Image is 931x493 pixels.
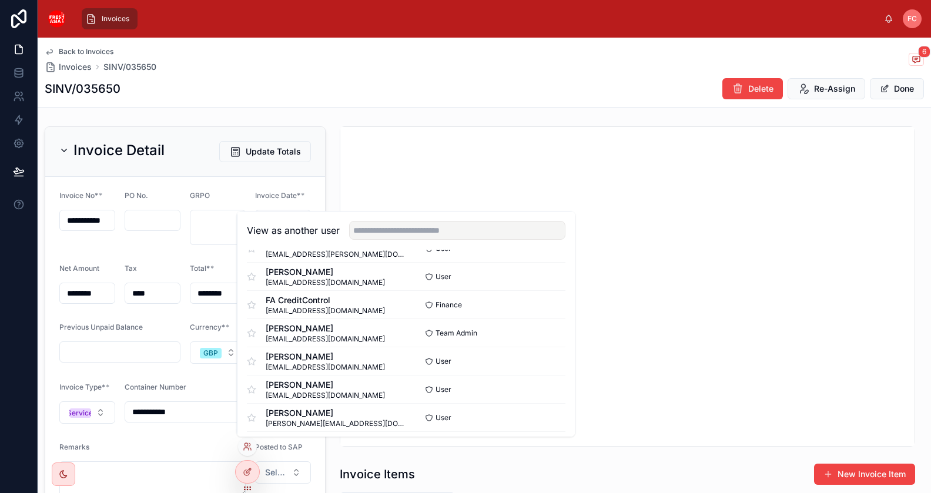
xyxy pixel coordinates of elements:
span: User [436,413,451,422]
span: Delete [748,83,773,95]
span: [PERSON_NAME] [266,266,385,278]
iframe: pdf-iframe [340,127,915,446]
span: [EMAIL_ADDRESS][DOMAIN_NAME] [266,363,385,372]
a: Back to Invoices [45,47,113,56]
span: PD Warehouse [266,435,385,447]
div: scrollable content [76,6,884,32]
button: Delete [722,78,783,99]
span: Invoices [59,61,92,73]
button: Done [870,78,924,99]
span: [EMAIL_ADDRESS][DOMAIN_NAME] [266,278,385,287]
h2: Invoice Detail [73,141,165,160]
span: Re-Assign [814,83,855,95]
button: Select Button [255,461,311,484]
span: User [436,272,451,281]
span: Container Number [125,383,186,391]
button: New Invoice Item [814,464,915,485]
img: App logo [47,9,66,28]
span: Invoice No* [59,191,98,200]
span: Back to Invoices [59,47,113,56]
span: Invoice Type* [59,383,105,391]
button: 6 [909,53,924,68]
span: [EMAIL_ADDRESS][PERSON_NAME][DOMAIN_NAME] [266,250,406,259]
span: Total* [190,264,210,273]
span: [EMAIL_ADDRESS][DOMAIN_NAME] [266,334,385,344]
button: Update Totals [219,141,311,162]
span: [PERSON_NAME] [266,351,385,363]
span: Tax [125,264,137,273]
span: 6 [918,46,930,58]
button: Select Button [190,341,246,364]
span: User [436,385,451,394]
span: [EMAIL_ADDRESS][DOMAIN_NAME] [266,306,385,316]
span: Team Admin [436,328,477,338]
span: [EMAIL_ADDRESS][DOMAIN_NAME] [266,391,385,400]
a: Invoices [45,61,92,73]
span: [PERSON_NAME] [266,323,385,334]
a: SINV/035650 [103,61,156,73]
button: Select Button [59,401,115,424]
span: Invoice Date* [255,191,300,200]
span: FA CreditControl [266,294,385,306]
div: Service [67,408,93,418]
span: FC [907,14,917,24]
span: [PERSON_NAME][EMAIL_ADDRESS][DOMAIN_NAME] [266,419,406,428]
span: GRPO [190,191,210,200]
div: GBP [203,348,218,358]
span: [PERSON_NAME] [266,407,406,419]
span: Finance [436,300,462,310]
span: PO No. [125,191,148,200]
span: Previous Unpaid Balance [59,323,143,331]
span: Remarks [59,442,89,451]
span: Posted to SAP [255,442,303,451]
span: User [436,244,451,253]
span: User [436,357,451,366]
span: [PERSON_NAME] [266,379,385,391]
span: Update Totals [246,146,301,157]
span: Net Amount [59,264,99,273]
a: Invoices [82,8,138,29]
h2: View as another user [247,223,340,237]
h1: Invoice Items [340,466,415,482]
h1: SINV/035650 [45,81,120,97]
button: Re-Assign [788,78,865,99]
span: Invoices [102,14,129,24]
span: Currency* [190,323,225,331]
span: Select a Posted to SAP [265,467,287,478]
